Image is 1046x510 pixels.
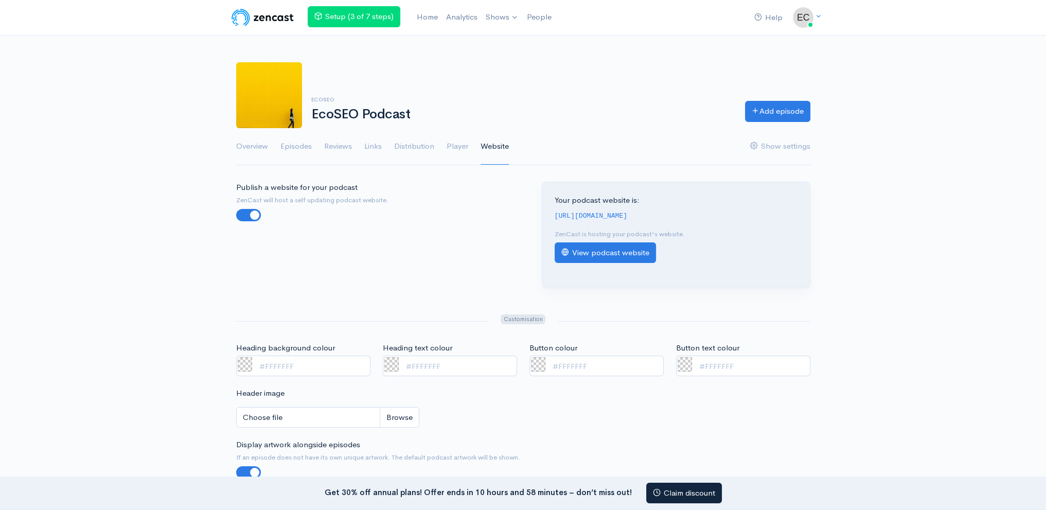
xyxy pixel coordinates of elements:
[793,7,813,28] img: ...
[236,356,370,377] input: #FFFFFFF
[324,128,352,165] a: Reviews
[745,101,810,122] a: Add episode
[394,128,434,165] a: Distribution
[236,342,335,354] label: Heading background colour
[555,212,628,220] code: [URL][DOMAIN_NAME]
[676,356,810,377] input: #FFFFFFF
[236,195,517,205] small: ZenCast will host a self updating podcast website.
[676,342,739,354] label: Button text colour
[230,7,295,28] img: ZenCast Logo
[555,229,797,239] p: ZenCast is hosting your podcast's website.
[529,356,664,377] input: #FFFFFFF
[442,6,482,28] a: Analytics
[311,107,733,122] h1: EcoSEO Podcast
[236,439,360,451] label: Display artwork alongside episodes
[646,483,722,504] a: Claim discount
[482,6,523,29] a: Shows
[236,452,810,463] small: If an episode does not have its own unique artwork. The default podcast artwork will be shown.
[308,6,400,27] a: Setup (3 of 7 steps)
[529,342,577,354] label: Button colour
[447,128,468,165] a: Player
[325,487,632,497] strong: Get 30% off annual plans! Offer ends in 10 hours and 58 minutes – don’t miss out!
[750,7,787,29] a: Help
[311,97,733,102] h6: ecoseo
[555,242,656,263] a: View podcast website
[236,182,358,194] label: Publish a website for your podcast
[364,128,382,165] a: Links
[750,128,810,165] a: Show settings
[383,342,452,354] label: Heading text colour
[555,195,797,206] p: Your podcast website is:
[236,388,285,399] label: Header image
[501,314,545,324] span: Customisation
[383,356,517,377] input: #FFFFFFF
[236,128,268,165] a: Overview
[280,128,312,165] a: Episodes
[523,6,556,28] a: People
[413,6,442,28] a: Home
[481,128,509,165] a: Website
